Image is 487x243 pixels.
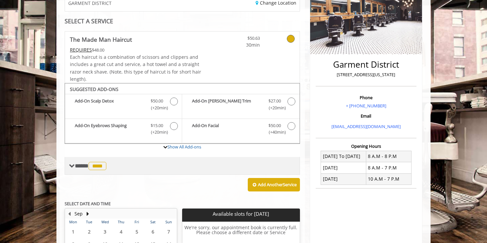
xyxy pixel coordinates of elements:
b: Add Another Service [258,182,297,188]
b: Add-On [PERSON_NAME] Trim [192,98,262,111]
button: Previous Month [67,210,72,217]
td: [DATE] [321,173,366,185]
th: Wed [97,219,113,225]
b: SELECT DATE AND TIME [65,201,111,207]
span: This service needs some Advance to be paid before we block your appointment [70,47,92,53]
b: Add-On Facial [192,122,262,136]
th: Fri [129,219,145,225]
h3: Opening Hours [316,144,416,148]
h3: Phone [317,95,415,100]
button: Add AnotherService [248,178,300,192]
h2: Garment District [317,60,415,69]
span: Each haircut is a combination of scissors and clippers and includes a great cut and service, a ho... [70,54,201,82]
b: SUGGESTED ADD-ONS [70,86,118,92]
b: Add-On Scalp Detox [75,98,144,111]
th: Mon [65,219,81,225]
div: The Made Man Haircut Add-onS [65,83,300,144]
p: [STREET_ADDRESS][US_STATE] [317,71,415,78]
h3: Email [317,114,415,118]
th: Sat [145,219,160,225]
span: $50.00 [268,122,281,129]
span: (+40min ) [265,129,284,136]
span: $27.00 [268,98,281,104]
span: $15.00 [151,122,163,129]
b: The Made Man Haircut [70,35,132,44]
div: $48.00 [70,46,202,54]
span: (+20min ) [147,129,167,136]
a: $50.63 [221,32,260,49]
p: Available slots for [DATE] [185,211,297,217]
a: [EMAIL_ADDRESS][DOMAIN_NAME] [331,123,401,129]
td: 8 A.M - 7 P.M [366,162,411,173]
th: Thu [113,219,129,225]
b: Add-On Eyebrows Shaping [75,122,144,136]
td: [DATE] To [DATE] [321,151,366,162]
th: Sun [161,219,177,225]
span: (+20min ) [265,104,284,111]
a: + [PHONE_NUMBER] [346,103,386,109]
span: $50.00 [151,98,163,104]
span: GARMENT DISTRICT [68,1,112,6]
span: (+20min ) [147,104,167,111]
span: 30min [221,41,260,49]
div: SELECT A SERVICE [65,18,300,24]
td: [DATE] [321,162,366,173]
button: Next Month [85,210,90,217]
td: 10 A.M - 7 P.M [366,173,411,185]
label: Add-On Eyebrows Shaping [68,122,179,138]
td: 8 A.M - 8 P.M [366,151,411,162]
a: Show All Add-ons [167,144,201,150]
button: Sep [74,210,83,217]
label: Add-On Beard Trim [185,98,296,113]
th: Tue [81,219,97,225]
label: Add-On Facial [185,122,296,138]
label: Add-On Scalp Detox [68,98,179,113]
